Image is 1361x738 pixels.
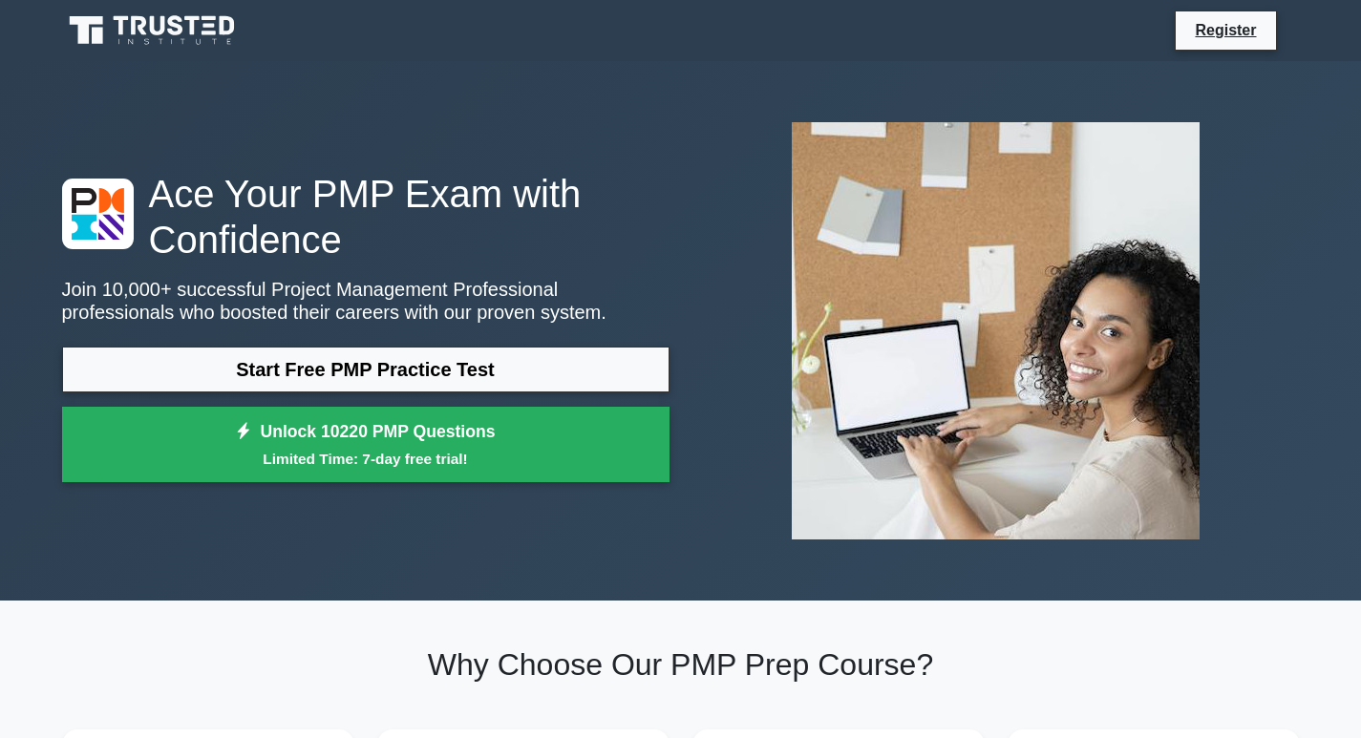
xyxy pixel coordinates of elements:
[62,278,670,324] p: Join 10,000+ successful Project Management Professional professionals who boosted their careers w...
[62,646,1300,683] h2: Why Choose Our PMP Prep Course?
[1183,18,1267,42] a: Register
[86,448,646,470] small: Limited Time: 7-day free trial!
[62,347,670,392] a: Start Free PMP Practice Test
[62,407,670,483] a: Unlock 10220 PMP QuestionsLimited Time: 7-day free trial!
[62,171,670,263] h1: Ace Your PMP Exam with Confidence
